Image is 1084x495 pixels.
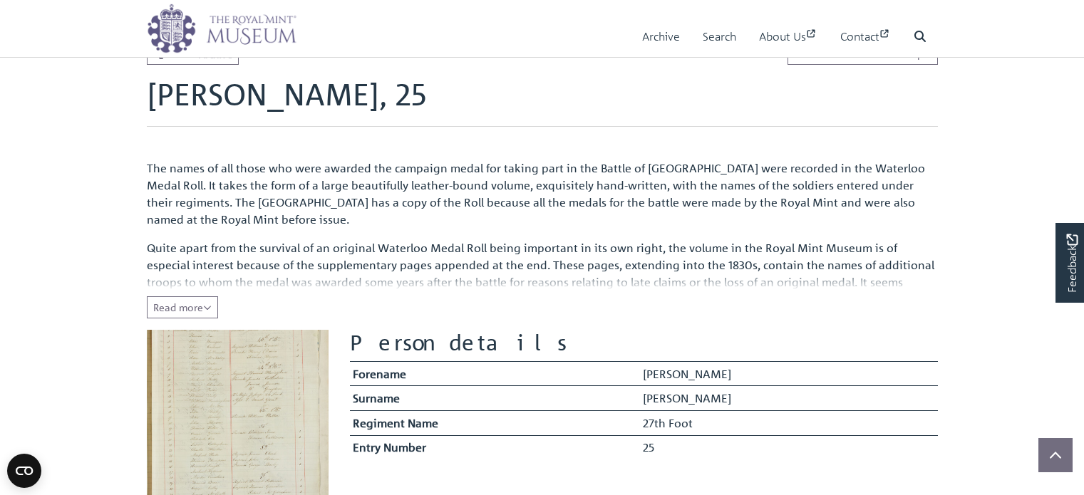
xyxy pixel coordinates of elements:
a: Contact [840,16,891,57]
td: 25 [639,435,938,459]
span: The names of all those who were awarded the campaign medal for taking part in the Battle of [GEOG... [147,161,925,226]
img: logo_wide.png [147,4,296,53]
span: Read more [153,301,212,313]
td: [PERSON_NAME] [639,361,938,386]
a: Archive [642,16,680,57]
th: Regiment Name [350,410,639,435]
button: Scroll to top [1038,438,1073,472]
td: [PERSON_NAME] [639,386,938,411]
a: Would you like to provide feedback? [1055,223,1084,303]
span: Quite apart from the survival of an original Waterloo Medal Roll being important in its own right... [147,241,934,323]
th: Forename [350,361,639,386]
th: Surname [350,386,639,411]
a: About Us [759,16,817,57]
span: Feedback [1063,234,1080,293]
h1: [PERSON_NAME], 25 [147,76,938,126]
th: Entry Number [350,435,639,459]
button: Open CMP widget [7,454,41,488]
a: Search [703,16,736,57]
h2: Person details [350,330,938,355]
button: Read all of the content [147,296,218,318]
td: 27th Foot [639,410,938,435]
